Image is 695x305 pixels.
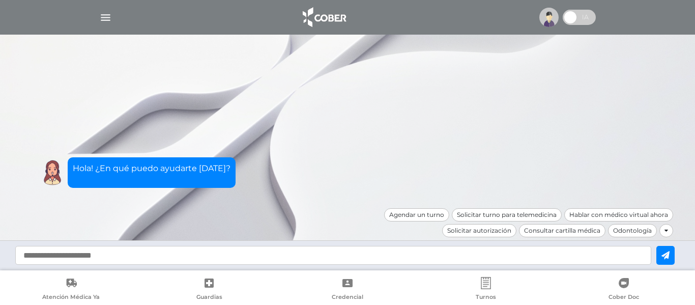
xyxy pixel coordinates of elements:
a: Guardias [140,277,279,303]
div: Agendar un turno [384,208,449,221]
a: Turnos [417,277,555,303]
img: profile-placeholder.svg [539,8,559,27]
span: Turnos [476,293,496,302]
a: Credencial [278,277,417,303]
img: Cober_menu-lines-white.svg [99,11,112,24]
a: Cober Doc [555,277,693,303]
span: Atención Médica Ya [42,293,100,302]
p: Hola! ¿En qué puedo ayudarte [DATE]? [73,162,230,175]
div: Solicitar turno para telemedicina [452,208,562,221]
div: Consultar cartilla médica [519,224,605,237]
div: Hablar con médico virtual ahora [564,208,673,221]
div: Odontología [608,224,657,237]
img: Cober IA [40,160,65,185]
span: Credencial [332,293,363,302]
div: Solicitar autorización [442,224,516,237]
img: logo_cober_home-white.png [297,5,351,30]
a: Atención Médica Ya [2,277,140,303]
span: Guardias [196,293,222,302]
span: Cober Doc [609,293,639,302]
